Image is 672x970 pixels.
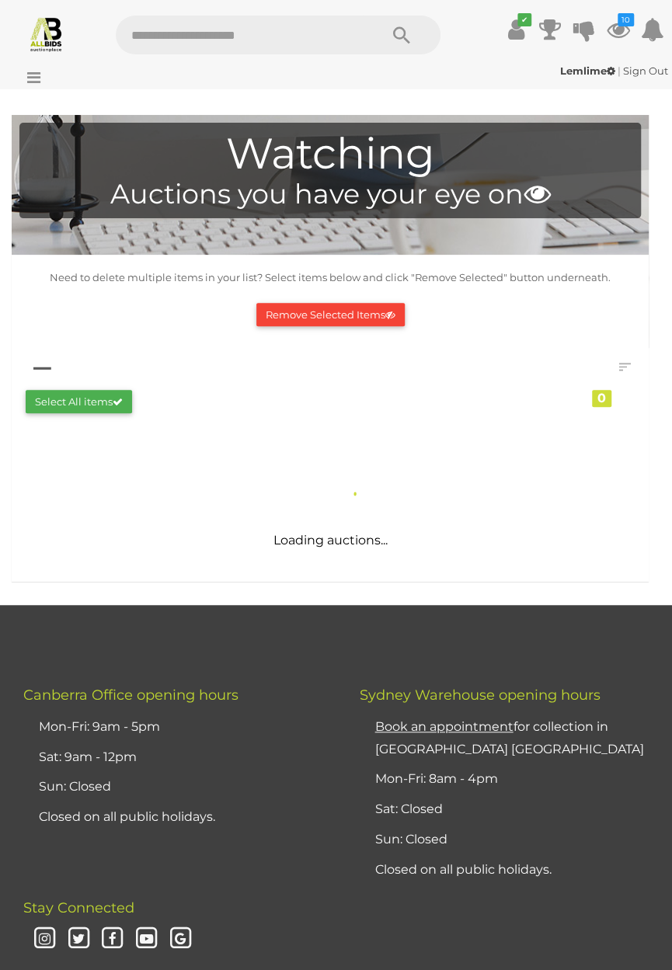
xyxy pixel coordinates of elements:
[35,712,321,742] li: Mon-Fri: 9am - 5pm
[35,742,321,773] li: Sat: 9am - 12pm
[273,533,388,548] span: Loading auctions...
[27,130,633,178] h1: Watching
[23,687,239,704] span: Canberra Office opening hours
[560,64,615,77] strong: Lemlime
[65,926,92,953] i: Twitter
[592,390,611,407] div: 0
[618,64,621,77] span: |
[371,855,657,885] li: Closed on all public holidays.
[607,16,630,43] a: 10
[618,13,634,26] i: 10
[27,179,633,210] h4: Auctions you have your eye on
[371,794,657,825] li: Sat: Closed
[14,269,646,287] p: Need to delete multiple items in your list? Select items below and click "Remove Selected" button...
[28,16,64,52] img: Allbids.com.au
[360,687,601,704] span: Sydney Warehouse opening hours
[560,64,618,77] a: Lemlime
[371,825,657,855] li: Sun: Closed
[167,926,194,953] i: Google
[363,16,440,54] button: Search
[99,926,126,953] i: Facebook
[517,13,531,26] i: ✔
[375,719,514,734] u: Book an appointment
[23,899,134,916] span: Stay Connected
[31,926,58,953] i: Instagram
[375,719,644,756] a: Book an appointmentfor collection in [GEOGRAPHIC_DATA] [GEOGRAPHIC_DATA]
[371,764,657,794] li: Mon-Fri: 8am - 4pm
[35,802,321,833] li: Closed on all public holidays.
[35,772,321,802] li: Sun: Closed
[504,16,528,43] a: ✔
[26,390,132,414] button: Select All items
[256,303,405,327] button: Remove Selected Items
[133,926,160,953] i: Youtube
[623,64,668,77] a: Sign Out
